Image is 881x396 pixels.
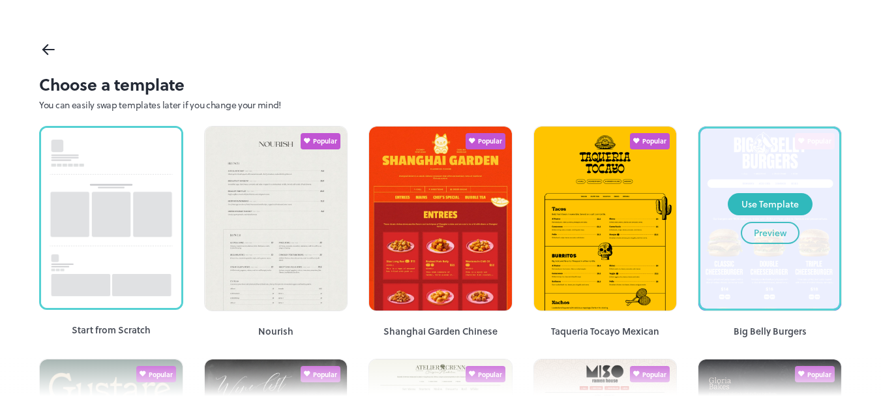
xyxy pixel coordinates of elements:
img: from-scratch-6a2dc16b.png [39,126,183,310]
div: Taqueria Tocayo Mexican [533,324,678,338]
div: Shanghai Garden Chinese [368,324,513,338]
span: Popular [478,137,502,145]
div: Start from Scratch [39,323,183,337]
span: Popular [313,137,337,145]
button: Preview [741,222,799,244]
div: Nourish [204,324,348,338]
div: Preview [754,226,786,240]
img: 1681995309499tx08zjn78a.jpg [369,127,512,364]
img: 16813556112172egw3ev5c9y.jpg [205,127,348,364]
span: Popular [642,137,666,145]
div: Use Template [741,197,799,211]
h1: Choose a template [39,75,842,93]
p: You can easily swap templates later if you change your mind! [39,100,842,110]
button: Use Template [728,193,813,215]
div: Big Belly Burgers [698,324,842,338]
img: 1681823648987xorui12b7tg.png [534,127,677,364]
